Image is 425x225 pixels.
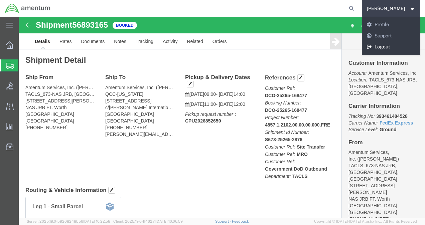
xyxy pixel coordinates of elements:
[362,19,421,30] a: Profile
[83,219,110,223] span: [DATE] 10:22:58
[215,219,232,223] a: Support
[5,3,51,13] img: logo
[27,219,110,223] span: Server: 2025.19.0-b9208248b56
[19,17,425,218] iframe: FS Legacy Container
[113,219,183,223] span: Client: 2025.19.0-1f462a1
[156,219,183,223] span: [DATE] 10:06:59
[232,219,249,223] a: Feedback
[314,219,417,224] span: Copyright © [DATE]-[DATE] Agistix Inc., All Rights Reserved
[367,4,416,12] button: [PERSON_NAME]
[362,30,421,42] a: Support
[362,41,421,53] a: Logout
[367,5,405,12] span: Keith Bellew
